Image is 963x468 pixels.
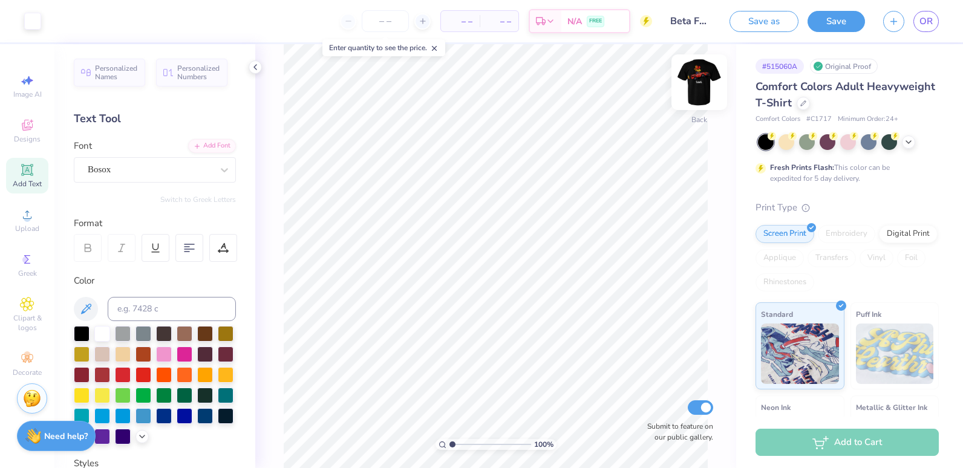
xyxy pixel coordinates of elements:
span: N/A [567,15,582,28]
label: Submit to feature on our public gallery. [641,421,713,443]
strong: Fresh Prints Flash: [770,163,834,172]
img: Back [675,58,723,106]
div: Format [74,216,237,230]
div: Text Tool [74,111,236,127]
span: OR [919,15,933,28]
span: Clipart & logos [6,313,48,333]
span: # C1717 [806,114,832,125]
span: Decorate [13,368,42,377]
span: Image AI [13,89,42,99]
button: Save as [730,11,798,32]
span: Puff Ink [856,308,881,320]
div: Transfers [808,249,856,267]
strong: Need help? [44,431,88,442]
div: Applique [756,249,804,267]
div: Vinyl [860,249,893,267]
input: e.g. 7428 c [108,297,236,321]
label: Font [74,139,92,153]
span: Minimum Order: 24 + [838,114,898,125]
button: Switch to Greek Letters [160,195,236,204]
div: # 515060A [756,59,804,74]
a: OR [913,11,939,32]
div: Print Type [756,201,939,215]
span: Personalized Numbers [177,64,220,81]
button: Save [808,11,865,32]
img: Puff Ink [856,323,934,384]
input: – – [362,10,409,32]
span: FREE [589,17,602,25]
div: Rhinestones [756,273,814,291]
span: Standard [761,308,793,320]
div: Embroidery [818,225,875,243]
img: Standard [761,323,839,384]
div: This color can be expedited for 5 day delivery. [770,162,919,184]
span: Comfort Colors [756,114,800,125]
div: Foil [897,249,925,267]
div: Color [74,274,236,288]
div: Add Font [188,139,236,153]
span: Greek [18,268,37,278]
span: Add Text [13,179,42,189]
span: Comfort Colors Adult Heavyweight T-Shirt [756,79,935,110]
span: Designs [14,134,41,144]
span: Metallic & Glitter Ink [856,401,927,414]
span: Upload [15,224,39,233]
div: Back [691,114,707,125]
span: – – [448,15,472,28]
span: Neon Ink [761,401,791,414]
input: Untitled Design [661,9,720,33]
div: Enter quantity to see the price. [322,39,445,56]
div: Screen Print [756,225,814,243]
span: Personalized Names [95,64,138,81]
div: Digital Print [879,225,938,243]
div: Original Proof [810,59,878,74]
span: 100 % [534,439,553,450]
span: – – [487,15,511,28]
